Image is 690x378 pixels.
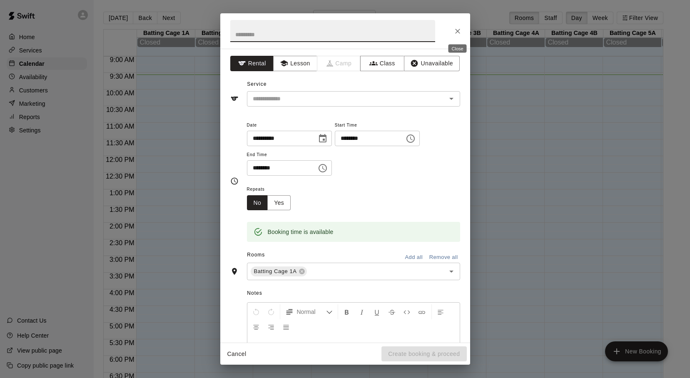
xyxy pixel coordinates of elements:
[230,56,274,71] button: Rental
[249,304,263,319] button: Undo
[385,304,399,319] button: Format Strikethrough
[273,56,317,71] button: Lesson
[427,251,460,264] button: Remove all
[230,94,239,103] svg: Service
[251,267,300,276] span: Batting Cage 1A
[448,45,467,53] div: Close
[297,308,326,316] span: Normal
[282,304,336,319] button: Formatting Options
[247,81,267,87] span: Service
[247,120,332,131] span: Date
[402,130,419,147] button: Choose time, selected time is 1:00 PM
[335,120,420,131] span: Start Time
[433,304,448,319] button: Left Align
[264,319,278,334] button: Right Align
[446,93,457,104] button: Open
[360,56,404,71] button: Class
[450,24,465,39] button: Close
[415,304,429,319] button: Insert Link
[247,287,460,300] span: Notes
[264,304,278,319] button: Redo
[247,149,332,161] span: End Time
[370,304,384,319] button: Format Underline
[314,130,331,147] button: Choose date, selected date is Aug 16, 2025
[247,184,298,195] span: Repeats
[340,304,354,319] button: Format Bold
[279,319,293,334] button: Justify Align
[230,177,239,185] svg: Timing
[446,266,457,277] button: Open
[247,252,265,258] span: Rooms
[355,304,369,319] button: Format Italics
[230,267,239,276] svg: Rooms
[247,195,291,211] div: outlined button group
[401,251,427,264] button: Add all
[249,319,263,334] button: Center Align
[267,195,291,211] button: Yes
[404,56,460,71] button: Unavailable
[400,304,414,319] button: Insert Code
[268,224,334,239] div: Booking time is available
[317,56,361,71] span: Camps can only be created in the Services page
[224,346,250,362] button: Cancel
[314,160,331,177] button: Choose time, selected time is 1:30 PM
[251,266,307,276] div: Batting Cage 1A
[247,195,268,211] button: No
